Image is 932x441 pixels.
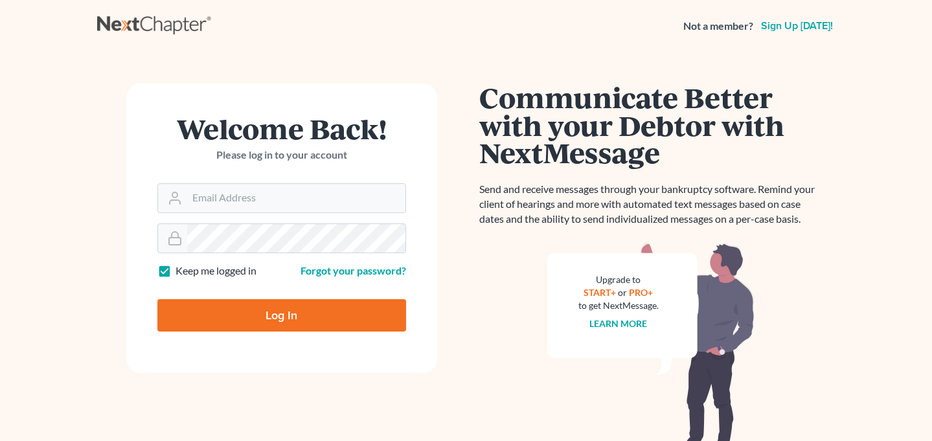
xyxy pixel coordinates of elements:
a: START+ [584,287,616,298]
h1: Communicate Better with your Debtor with NextMessage [479,84,823,166]
a: Forgot your password? [301,264,406,277]
h1: Welcome Back! [157,115,406,142]
a: PRO+ [629,287,653,298]
p: Please log in to your account [157,148,406,163]
strong: Not a member? [683,19,753,34]
label: Keep me logged in [176,264,256,278]
input: Log In [157,299,406,332]
p: Send and receive messages through your bankruptcy software. Remind your client of hearings and mo... [479,182,823,227]
a: Learn more [589,318,647,329]
input: Email Address [187,184,405,212]
div: Upgrade to [578,273,659,286]
a: Sign up [DATE]! [758,21,835,31]
div: to get NextMessage. [578,299,659,312]
span: or [618,287,627,298]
